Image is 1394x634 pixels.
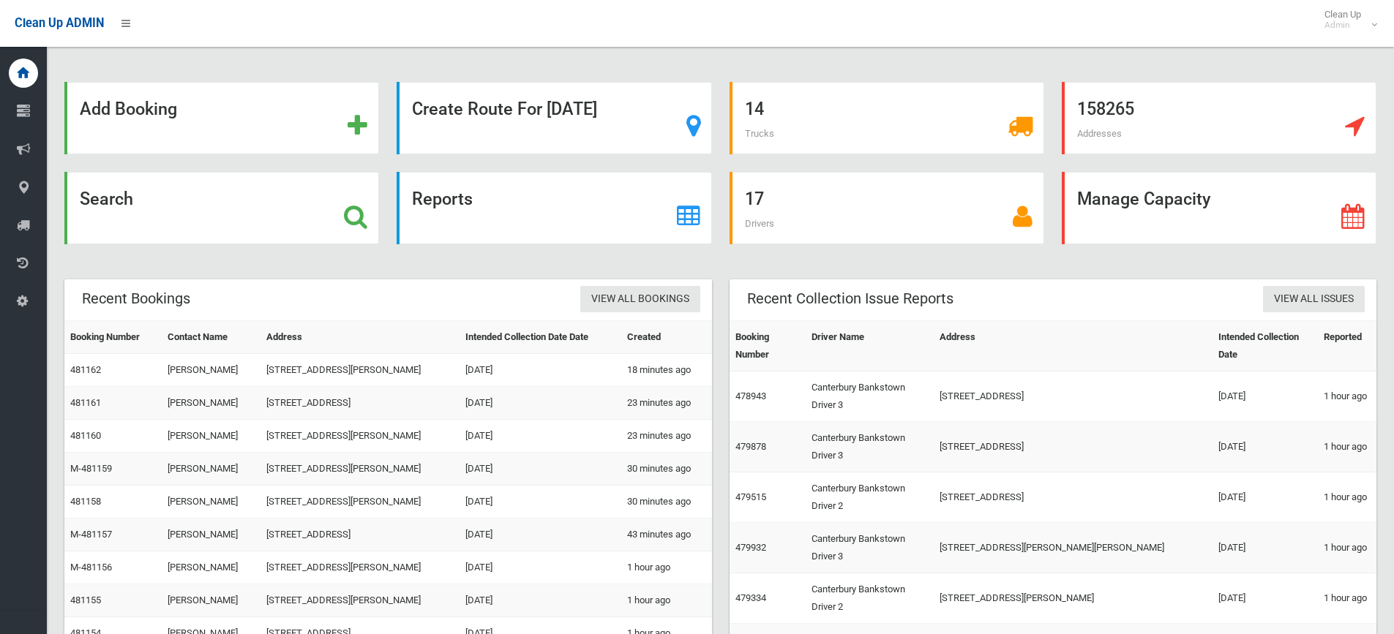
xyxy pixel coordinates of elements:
a: 14 Trucks [730,82,1044,154]
span: Trucks [745,128,774,139]
td: 1 hour ago [621,551,712,584]
td: [STREET_ADDRESS][PERSON_NAME] [261,486,460,518]
td: [PERSON_NAME] [162,486,260,518]
td: [DATE] [1213,472,1318,523]
td: [STREET_ADDRESS] [261,518,460,551]
th: Reported [1318,321,1376,371]
a: 17 Drivers [730,172,1044,244]
td: [STREET_ADDRESS][PERSON_NAME] [934,573,1213,624]
td: [STREET_ADDRESS] [261,387,460,420]
td: 30 minutes ago [621,453,712,486]
td: [DATE] [460,584,621,617]
td: 30 minutes ago [621,486,712,518]
a: Add Booking [64,82,379,154]
span: Clean Up ADMIN [15,16,104,30]
td: [PERSON_NAME] [162,354,260,387]
strong: 14 [745,99,764,119]
small: Admin [1324,20,1361,31]
strong: Search [80,189,133,209]
a: 158265 Addresses [1062,82,1376,154]
td: [PERSON_NAME] [162,518,260,551]
span: Addresses [1077,128,1122,139]
a: 481158 [70,496,101,507]
a: Manage Capacity [1062,172,1376,244]
a: View All Issues [1263,286,1365,313]
a: 481160 [70,430,101,441]
a: 479515 [735,491,766,502]
th: Contact Name [162,321,260,354]
td: [DATE] [1213,573,1318,624]
strong: Reports [412,189,473,209]
a: M-481159 [70,463,112,474]
td: Canterbury Bankstown Driver 3 [806,371,934,422]
td: [PERSON_NAME] [162,584,260,617]
td: 1 hour ago [1318,371,1376,422]
td: [STREET_ADDRESS] [934,422,1213,472]
td: 1 hour ago [621,584,712,617]
header: Recent Bookings [64,284,208,313]
strong: Create Route For [DATE] [412,99,597,119]
td: [PERSON_NAME] [162,453,260,486]
td: [DATE] [460,486,621,518]
a: 481162 [70,364,101,375]
th: Driver Name [806,321,934,371]
td: [DATE] [1213,371,1318,422]
td: [STREET_ADDRESS] [934,472,1213,523]
th: Booking Number [730,321,806,371]
th: Booking Number [64,321,162,354]
td: 23 minutes ago [621,387,712,420]
td: [STREET_ADDRESS] [934,371,1213,422]
td: [DATE] [460,354,621,387]
th: Address [261,321,460,354]
td: [DATE] [460,420,621,453]
strong: 158265 [1077,99,1134,119]
td: [DATE] [1213,523,1318,573]
td: 43 minutes ago [621,518,712,551]
td: [DATE] [460,453,621,486]
td: 1 hour ago [1318,523,1376,573]
td: [STREET_ADDRESS][PERSON_NAME] [261,551,460,584]
a: 481155 [70,595,101,605]
td: Canterbury Bankstown Driver 3 [806,422,934,472]
strong: Manage Capacity [1077,189,1210,209]
td: Canterbury Bankstown Driver 3 [806,523,934,573]
a: 479932 [735,542,766,553]
td: [STREET_ADDRESS][PERSON_NAME] [261,420,460,453]
td: [DATE] [460,551,621,584]
td: [DATE] [460,518,621,551]
a: Reports [397,172,711,244]
td: [PERSON_NAME] [162,420,260,453]
span: Drivers [745,218,774,229]
a: 479334 [735,592,766,603]
a: Create Route For [DATE] [397,82,711,154]
a: Search [64,172,379,244]
td: 23 minutes ago [621,420,712,453]
th: Created [621,321,712,354]
td: 1 hour ago [1318,573,1376,624]
th: Intended Collection Date Date [460,321,621,354]
strong: Add Booking [80,99,177,119]
th: Address [934,321,1213,371]
td: [DATE] [460,387,621,420]
a: 478943 [735,390,766,401]
td: [STREET_ADDRESS][PERSON_NAME] [261,354,460,387]
td: [STREET_ADDRESS][PERSON_NAME] [261,584,460,617]
span: Clean Up [1317,9,1376,31]
strong: 17 [745,189,764,209]
td: 1 hour ago [1318,472,1376,523]
a: 481161 [70,397,101,408]
td: 18 minutes ago [621,354,712,387]
td: [STREET_ADDRESS][PERSON_NAME] [261,453,460,486]
td: 1 hour ago [1318,422,1376,472]
header: Recent Collection Issue Reports [730,284,971,313]
td: [PERSON_NAME] [162,551,260,584]
th: Intended Collection Date [1213,321,1318,371]
td: [PERSON_NAME] [162,387,260,420]
td: Canterbury Bankstown Driver 2 [806,573,934,624]
a: M-481157 [70,529,112,540]
td: [STREET_ADDRESS][PERSON_NAME][PERSON_NAME] [934,523,1213,573]
a: 479878 [735,441,766,452]
td: Canterbury Bankstown Driver 2 [806,472,934,523]
td: [DATE] [1213,422,1318,472]
a: View All Bookings [580,286,700,313]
